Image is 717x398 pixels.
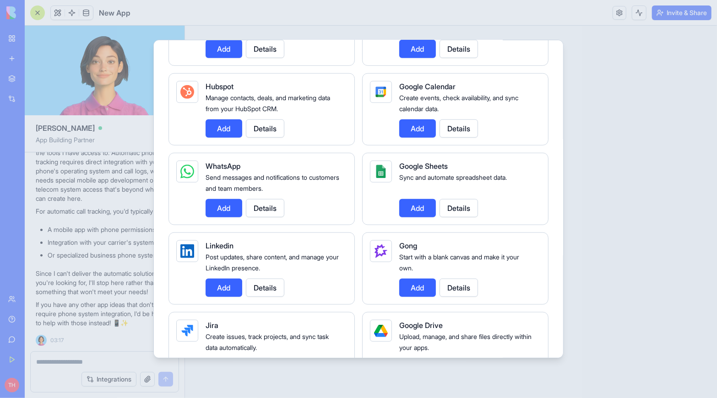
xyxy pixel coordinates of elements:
[399,199,436,217] button: Add
[399,40,436,58] button: Add
[206,173,339,192] span: Send messages and notifications to customers and team members.
[246,40,284,58] button: Details
[399,82,456,91] span: Google Calendar
[399,94,518,113] span: Create events, check availability, and sync calendar data.
[246,279,284,297] button: Details
[440,199,478,217] button: Details
[399,161,448,171] span: Google Sheets
[206,119,242,138] button: Add
[206,199,242,217] button: Add
[206,253,339,272] span: Post updates, share content, and manage your LinkedIn presence.
[440,40,478,58] button: Details
[206,333,329,351] span: Create issues, track projects, and sync task data automatically.
[206,279,242,297] button: Add
[206,241,234,250] span: Linkedin
[206,40,242,58] button: Add
[399,321,443,330] span: Google Drive
[206,161,240,171] span: WhatsApp
[399,333,532,351] span: Upload, manage, and share files directly within your apps.
[246,199,284,217] button: Details
[399,279,436,297] button: Add
[206,94,330,113] span: Manage contacts, deals, and marketing data from your HubSpot CRM.
[246,119,284,138] button: Details
[399,119,436,138] button: Add
[440,279,478,297] button: Details
[399,253,519,272] span: Start with a blank canvas and make it your own.
[206,321,218,330] span: Jira
[399,173,507,181] span: Sync and automate spreadsheet data.
[206,82,234,91] span: Hubspot
[440,119,478,138] button: Details
[399,241,417,250] span: Gong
